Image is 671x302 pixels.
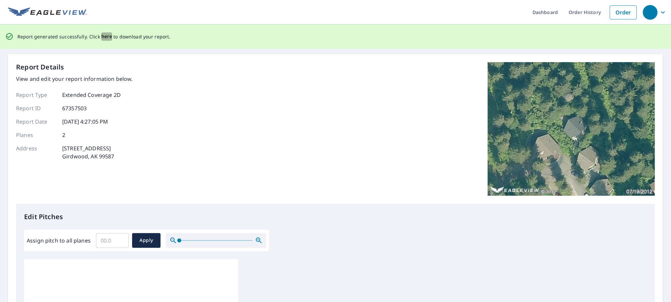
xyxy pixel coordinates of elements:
[488,62,655,196] img: Top image
[16,118,56,126] p: Report Date
[16,104,56,112] p: Report ID
[137,236,155,245] span: Apply
[96,231,129,250] input: 00.0
[62,104,87,112] p: 67357503
[16,144,56,160] p: Address
[62,118,108,126] p: [DATE] 4:27:05 PM
[62,91,121,99] p: Extended Coverage 2D
[16,62,64,72] p: Report Details
[16,131,56,139] p: Planes
[8,7,87,17] img: EV Logo
[17,32,171,41] p: Report generated successfully. Click to download your report.
[16,75,133,83] p: View and edit your report information below.
[62,144,114,160] p: [STREET_ADDRESS] Girdwood, AK 99587
[610,5,637,19] a: Order
[101,32,112,41] button: here
[62,131,65,139] p: 2
[27,237,91,245] label: Assign pitch to all planes
[16,91,56,99] p: Report Type
[132,233,161,248] button: Apply
[24,212,647,222] p: Edit Pitches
